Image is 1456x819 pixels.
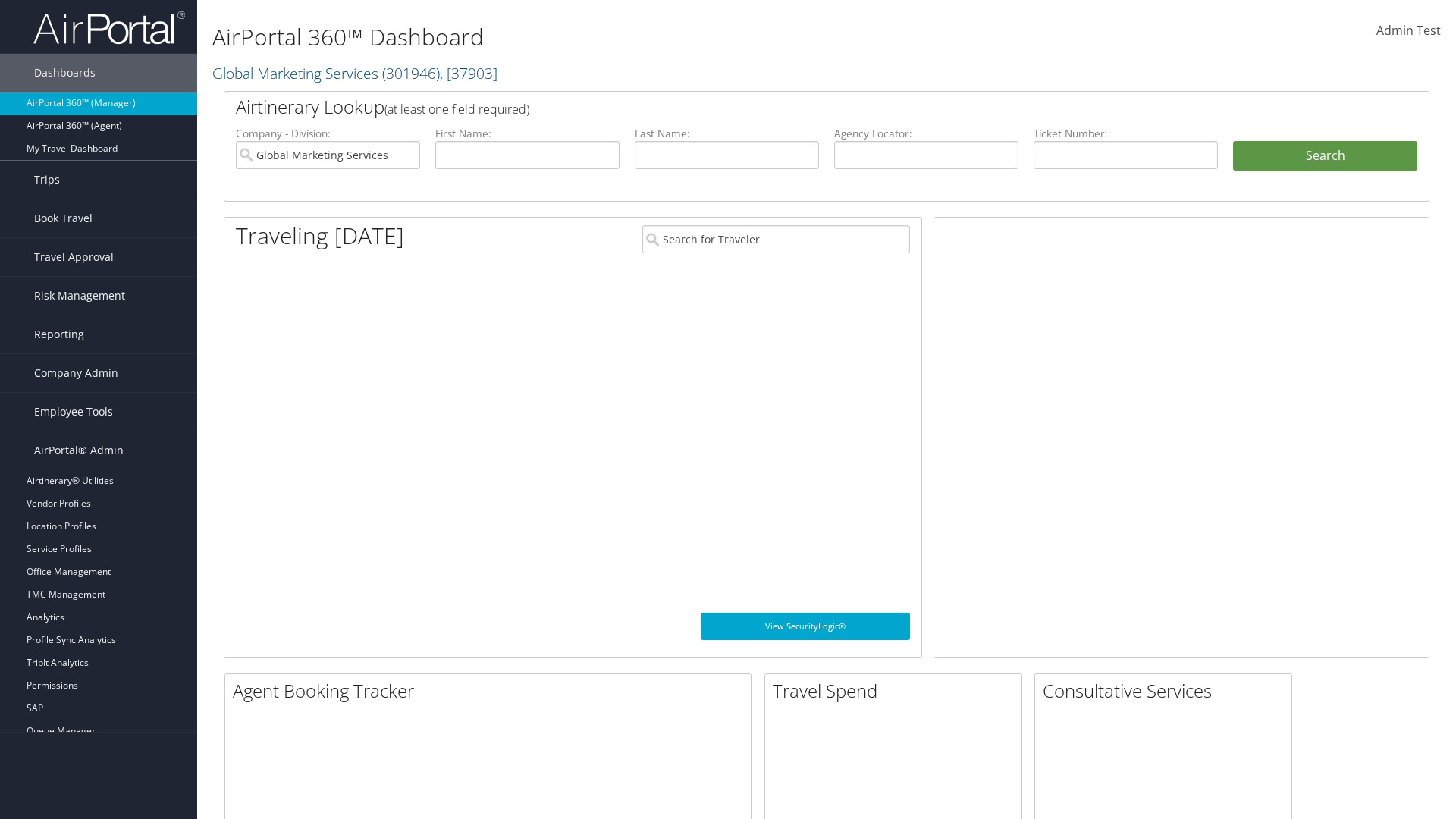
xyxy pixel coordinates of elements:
button: Search [1233,141,1417,171]
span: Reporting [34,315,84,353]
h2: Agent Booking Tracker [233,678,751,704]
span: , [ 37903 ] [440,63,497,83]
h1: AirPortal 360™ Dashboard [212,21,1031,53]
label: Company - Division: [236,126,420,141]
h1: Traveling [DATE] [236,220,404,252]
span: Travel Approval [34,238,114,276]
span: ( 301946 ) [382,63,440,83]
span: Employee Tools [34,393,113,431]
label: Agency Locator: [834,126,1018,141]
span: Dashboards [34,54,96,92]
input: Search for Traveler [642,225,910,253]
a: View SecurityLogic® [701,613,910,640]
span: Risk Management [34,277,125,315]
h2: Consultative Services [1043,678,1291,704]
label: Ticket Number: [1034,126,1218,141]
span: AirPortal® Admin [34,431,124,469]
span: Admin Test [1376,22,1441,39]
a: Global Marketing Services [212,63,497,83]
span: Company Admin [34,354,118,392]
span: (at least one field required) [384,101,529,118]
label: Last Name: [635,126,819,141]
span: Book Travel [34,199,93,237]
span: Trips [34,161,60,199]
a: Admin Test [1376,8,1441,55]
label: First Name: [435,126,620,141]
img: airportal-logo.png [33,10,185,45]
h2: Airtinerary Lookup [236,94,1317,120]
h2: Travel Spend [773,678,1021,704]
